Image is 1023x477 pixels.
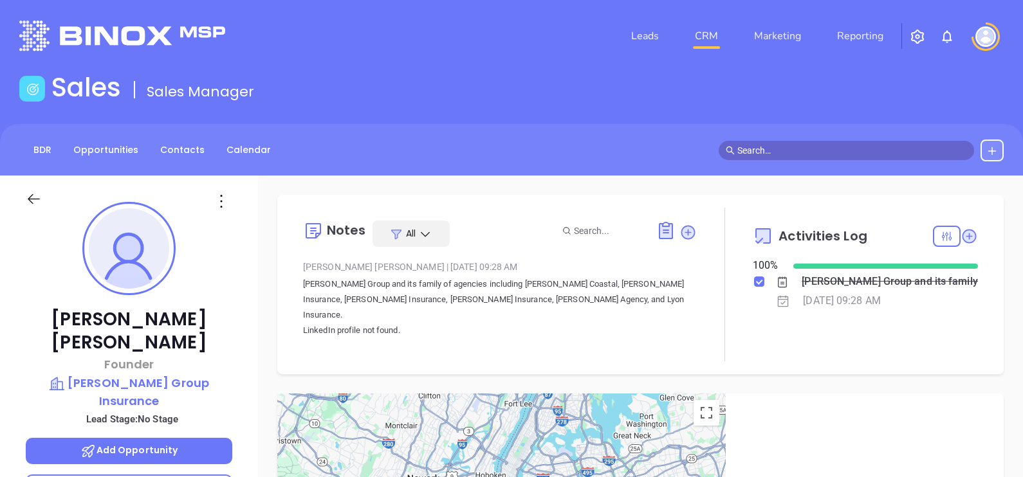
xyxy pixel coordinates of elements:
[975,26,996,47] img: user
[802,272,981,291] div: [PERSON_NAME] Group and its family of agencies including [PERSON_NAME] Coastal, [PERSON_NAME] Ins...
[574,224,642,238] input: Search...
[406,227,416,240] span: All
[939,29,955,44] img: iconNotification
[690,23,723,49] a: CRM
[779,230,867,242] span: Activities Log
[726,146,735,155] span: search
[26,374,232,410] a: [PERSON_NAME] Group Insurance
[910,29,925,44] img: iconSetting
[832,23,889,49] a: Reporting
[749,23,806,49] a: Marketing
[803,291,881,310] div: [DATE] 09:28 AM
[26,308,232,354] p: [PERSON_NAME] [PERSON_NAME]
[147,82,254,102] span: Sales Manager
[694,400,719,426] button: Toggle fullscreen view
[80,444,178,456] span: Add Opportunity
[51,72,121,103] h1: Sales
[26,355,232,373] p: Founder
[327,224,366,237] div: Notes
[89,208,169,289] img: profile-user
[447,262,448,272] span: |
[219,139,279,161] a: Calendar
[19,21,225,51] img: logo
[753,258,777,273] div: 100 %
[737,143,968,157] input: Search…
[152,139,212,161] a: Contacts
[26,139,59,161] a: BDR
[303,257,697,276] div: [PERSON_NAME] [PERSON_NAME] [DATE] 09:28 AM
[32,411,232,428] p: Lead Stage: No Stage
[303,279,684,335] span: [PERSON_NAME] Group and its family of agencies including [PERSON_NAME] Coastal, [PERSON_NAME] Ins...
[66,139,146,161] a: Opportunities
[626,23,664,49] a: Leads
